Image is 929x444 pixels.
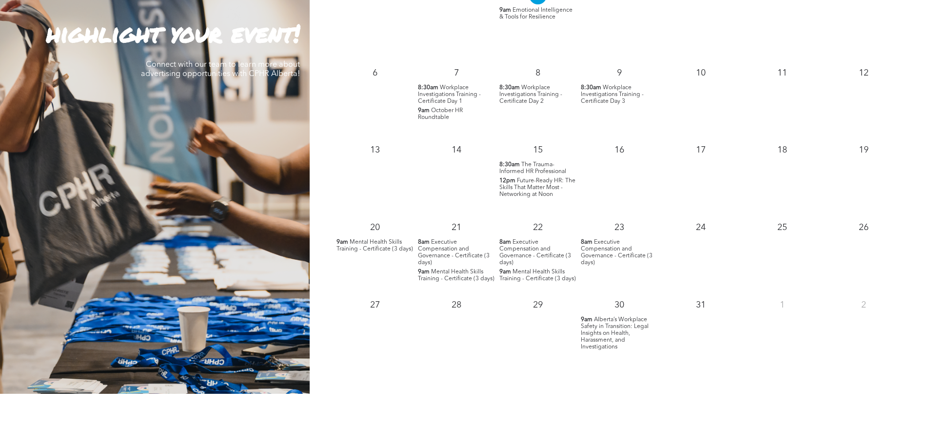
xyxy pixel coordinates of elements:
[418,269,430,275] span: 9am
[418,107,430,114] span: 9am
[692,296,710,314] p: 31
[499,239,511,246] span: 8am
[529,296,547,314] p: 29
[499,84,520,91] span: 8:30am
[611,296,628,314] p: 30
[581,316,593,323] span: 9am
[418,84,438,91] span: 8:30am
[366,141,384,159] p: 13
[46,16,300,50] strong: highlight your event!
[773,141,791,159] p: 18
[499,7,511,14] span: 9am
[611,64,628,82] p: 9
[581,317,649,350] span: Alberta’s Workplace Safety in Transition: Legal Insights on Health, Harassment, and Investigations
[499,85,562,104] span: Workplace Investigations Training - Certificate Day 2
[418,108,463,120] span: October HR Roundtable
[448,296,465,314] p: 28
[366,219,384,236] p: 20
[581,85,644,104] span: Workplace Investigations Training - Certificate Day 3
[855,219,872,236] p: 26
[581,239,593,246] span: 8am
[336,239,348,246] span: 9am
[855,64,872,82] p: 12
[611,141,628,159] p: 16
[529,64,547,82] p: 8
[773,64,791,82] p: 11
[141,61,300,78] span: Connect with our team to learn more about advertising opportunities with CPHR Alberta!
[418,239,490,266] span: Executive Compensation and Governance - Certificate (3 days)
[499,161,520,168] span: 8:30am
[692,64,710,82] p: 10
[581,239,652,266] span: Executive Compensation and Governance - Certificate (3 days)
[855,141,872,159] p: 19
[418,269,494,282] span: Mental Health Skills Training - Certificate (3 days)
[499,162,566,174] span: The Trauma-Informed HR Professional
[418,85,481,104] span: Workplace Investigations Training - Certificate Day 1
[499,269,576,282] span: Mental Health Skills Training - Certificate (3 days)
[499,178,575,197] span: Future-Ready HR: The Skills That Matter Most - Networking at Noon
[692,219,710,236] p: 24
[773,296,791,314] p: 1
[499,239,571,266] span: Executive Compensation and Governance - Certificate (3 days)
[448,219,465,236] p: 21
[692,141,710,159] p: 17
[855,296,872,314] p: 2
[448,141,465,159] p: 14
[529,219,547,236] p: 22
[773,219,791,236] p: 25
[529,141,547,159] p: 15
[366,64,384,82] p: 6
[366,296,384,314] p: 27
[499,7,573,20] span: Emotional Intelligence & Tools for Resilience
[336,239,413,252] span: Mental Health Skills Training - Certificate (3 days)
[499,269,511,275] span: 9am
[611,219,628,236] p: 23
[581,84,601,91] span: 8:30am
[499,177,515,184] span: 12pm
[418,239,430,246] span: 8am
[448,64,465,82] p: 7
